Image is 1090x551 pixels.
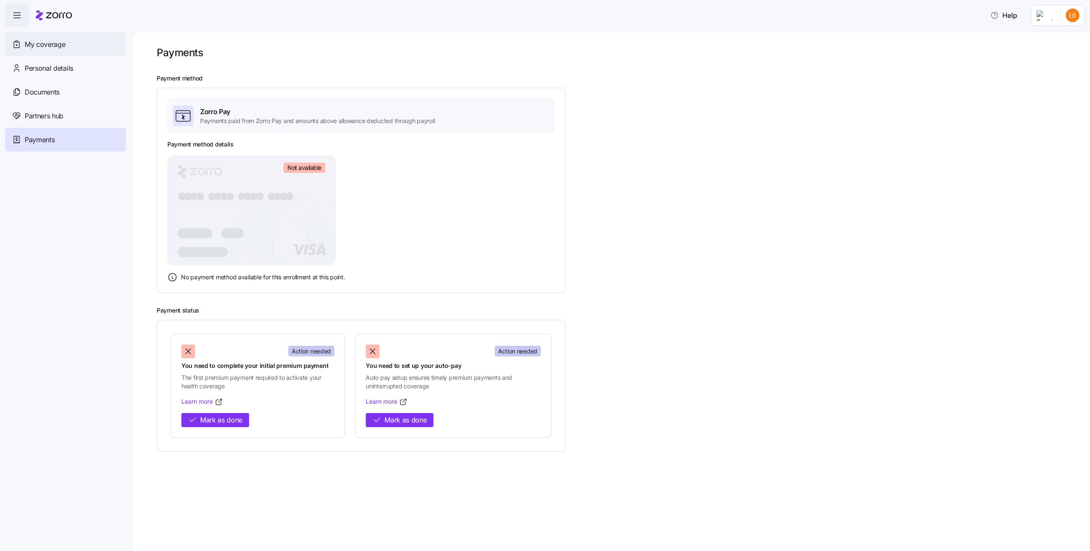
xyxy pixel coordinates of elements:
tspan: ● [267,190,277,202]
h1: Payments [157,46,203,59]
a: Partners hub [5,104,126,128]
tspan: ● [219,190,229,202]
h2: Payment status [157,307,1078,315]
button: Mark as done [181,413,249,427]
tspan: ● [225,190,235,202]
a: Learn more [181,397,223,406]
span: My coverage [25,39,65,50]
span: Mark as done [384,415,427,425]
h3: Payment method details [167,140,234,149]
tspan: ● [213,190,223,202]
a: Payments [5,128,126,152]
span: Payments paid from Zorro Pay and amounts above allowance deducted through payroll [200,117,435,125]
tspan: ● [178,190,187,202]
tspan: ● [249,190,259,202]
img: Employer logo [1036,10,1053,20]
a: Personal details [5,56,126,80]
tspan: ● [189,190,199,202]
img: 02193f18999171da68319f92c165ef7d [1066,9,1079,22]
span: Action needed [292,347,331,356]
span: No payment method available for this enrollment at this point. [181,273,345,281]
button: Help [984,7,1024,24]
tspan: ● [184,190,193,202]
span: Documents [25,87,60,98]
tspan: ● [285,190,295,202]
a: My coverage [5,32,126,56]
button: Mark as done [366,413,433,427]
tspan: ● [255,190,265,202]
span: Partners hub [25,111,63,121]
tspan: ● [279,190,289,202]
span: Not available [287,164,321,172]
tspan: ● [207,190,217,202]
span: Action needed [498,347,537,356]
span: Auto pay setup ensures timely premium payments and uninterrupted coverage [366,373,541,391]
tspan: ● [237,190,247,202]
span: The first premium payment required to activate your health coverage [181,373,334,391]
span: Personal details [25,63,73,74]
tspan: ● [195,190,205,202]
span: You need to set up your auto-pay [366,362,541,370]
tspan: ● [243,190,253,202]
a: Learn more [366,397,407,406]
span: Payments [25,135,54,145]
a: Documents [5,80,126,104]
span: Help [990,10,1017,20]
span: You need to complete your initial premium payment [181,362,334,370]
span: Zorro Pay [200,106,435,117]
tspan: ● [273,190,283,202]
span: Mark as done [200,415,242,425]
h2: Payment method [157,75,1078,83]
